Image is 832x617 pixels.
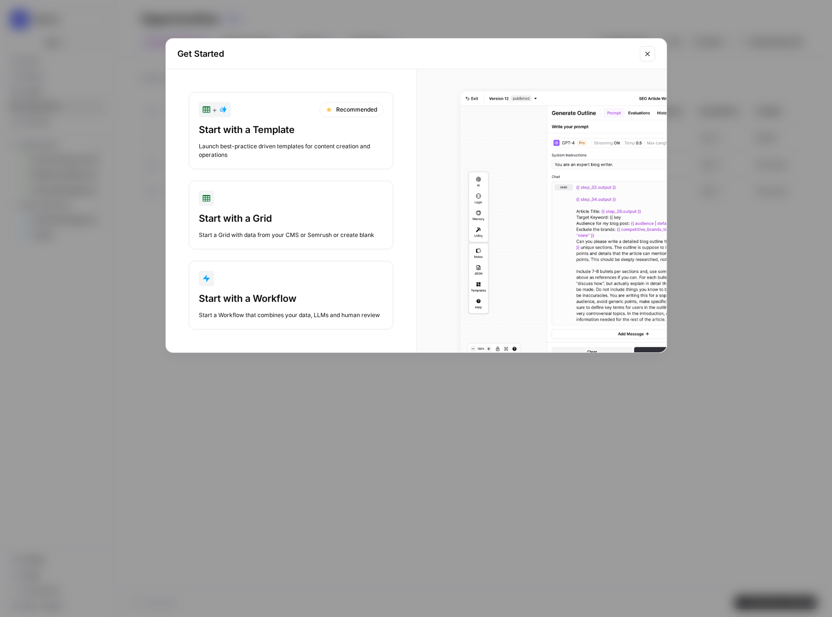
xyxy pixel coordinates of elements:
button: Start with a GridStart a Grid with data from your CMS or Semrush or create blank [189,181,393,249]
h2: Get Started [177,47,634,61]
div: Start a Grid with data from your CMS or Semrush or create blank [199,231,383,239]
div: Start with a Workflow [199,292,383,305]
div: Start with a Grid [199,212,383,225]
div: Start a Workflow that combines your data, LLMs and human review [199,311,383,319]
div: Start with a Template [199,123,383,136]
div: + [203,104,227,115]
div: Launch best-practice driven templates for content creation and operations [199,142,383,159]
div: Recommended [319,102,383,117]
button: Start with a WorkflowStart a Workflow that combines your data, LLMs and human review [189,261,393,329]
button: +RecommendedStart with a TemplateLaunch best-practice driven templates for content creation and o... [189,92,393,169]
button: Close modal [640,46,655,62]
